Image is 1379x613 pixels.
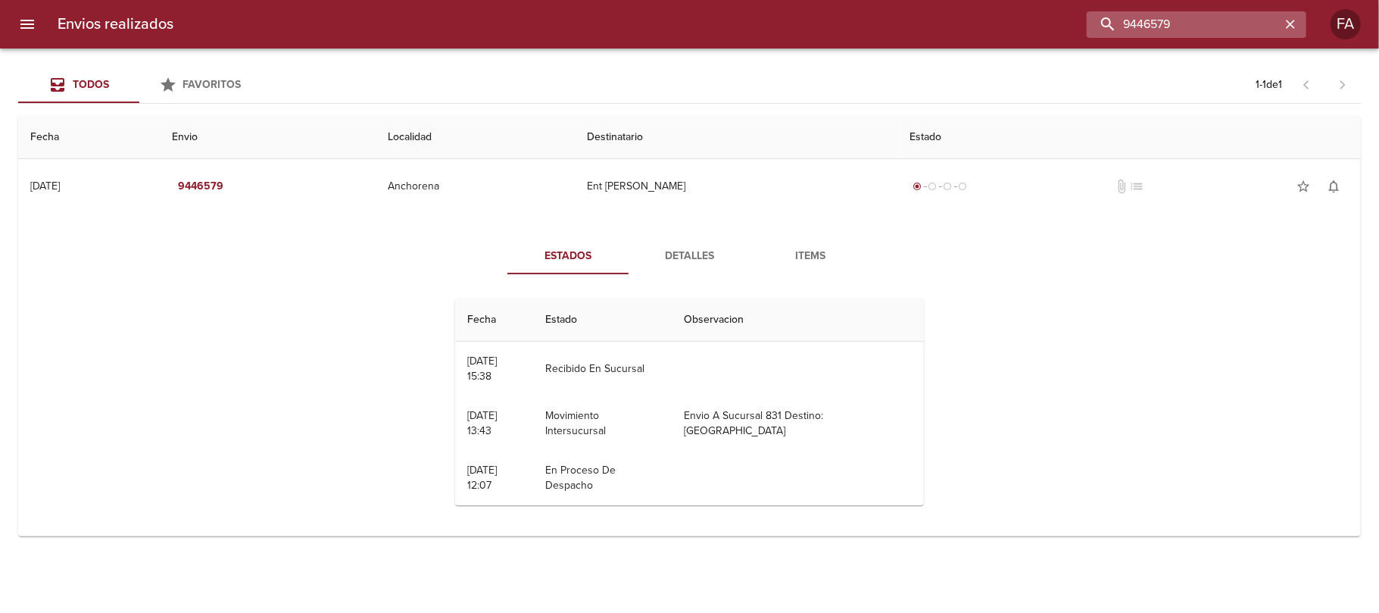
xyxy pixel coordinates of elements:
span: radio_button_checked [913,182,922,191]
span: Estados [516,247,619,266]
p: 1 - 1 de 1 [1256,77,1282,92]
span: notifications_none [1326,179,1341,194]
span: Items [759,247,862,266]
td: Movimiento Intersucursal [533,396,672,451]
th: Localidad [376,116,576,159]
button: Agregar a favoritos [1288,171,1318,202]
th: Envio [160,116,376,159]
em: 9446579 [178,177,223,196]
div: Tabs detalle de guia [507,238,871,274]
th: Fecha [455,299,533,342]
div: Tabs Envios [18,67,261,103]
span: Detalles [638,247,741,266]
th: Destinatario [575,116,897,159]
span: radio_button_unchecked [959,182,968,191]
span: Favoritos [183,78,242,91]
div: FA [1331,9,1361,39]
th: Observacion [672,299,924,342]
th: Estado [898,116,1362,159]
th: Fecha [18,116,160,159]
div: Abrir información de usuario [1331,9,1361,39]
button: menu [9,6,45,42]
span: No tiene documentos adjuntos [1114,179,1129,194]
h6: Envios realizados [58,12,173,36]
button: 9446579 [172,173,229,201]
span: Pagina anterior [1288,77,1324,92]
div: [DATE] 12:07 [467,464,497,492]
div: [DATE] 13:43 [467,409,497,437]
div: [DATE] [30,180,60,192]
div: Generado [910,179,971,194]
table: Tabla de seguimiento [455,299,924,505]
button: Activar notificaciones [1318,171,1349,202]
td: Anchorena [376,159,576,214]
span: No tiene pedido asociado [1129,179,1144,194]
table: Tabla de envíos del cliente [18,116,1361,536]
div: [DATE] 15:38 [467,355,497,383]
td: Ent [PERSON_NAME] [575,159,897,214]
span: Pagina siguiente [1324,67,1361,103]
span: star_border [1296,179,1311,194]
td: Recibido En Sucursal [533,342,672,396]
span: radio_button_unchecked [928,182,938,191]
td: Envio A Sucursal 831 Destino: [GEOGRAPHIC_DATA] [672,396,924,451]
td: En Proceso De Despacho [533,451,672,505]
span: radio_button_unchecked [944,182,953,191]
th: Estado [533,299,672,342]
input: buscar [1087,11,1281,38]
span: Todos [73,78,109,91]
